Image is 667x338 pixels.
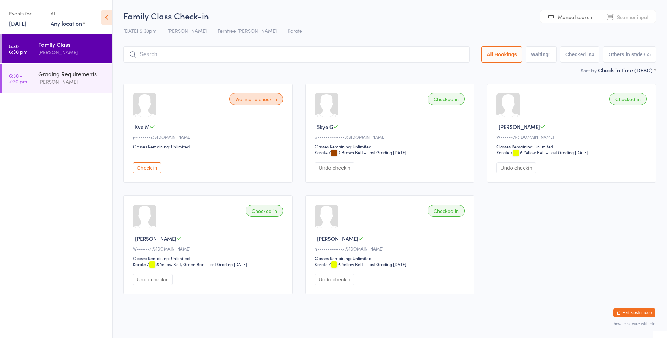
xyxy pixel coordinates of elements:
[329,149,406,155] span: / 2 Brown Belt – Last Grading [DATE]
[123,27,156,34] span: [DATE] 5:30pm
[315,255,467,261] div: Classes Remaining: Unlimited
[9,8,44,19] div: Events for
[133,246,285,252] div: W••••••7@[DOMAIN_NAME]
[511,149,588,155] span: / 6 Yellow Belt – Last Grading [DATE]
[9,19,26,27] a: [DATE]
[38,48,106,56] div: [PERSON_NAME]
[38,40,106,48] div: Family Class
[598,66,656,74] div: Check in time (DESC)
[592,52,595,57] div: 4
[218,27,277,34] span: Ferntree [PERSON_NAME]
[315,246,467,252] div: n••••••••••••7@[DOMAIN_NAME]
[133,274,173,285] button: Undo checkin
[496,162,536,173] button: Undo checkin
[428,93,465,105] div: Checked in
[135,235,177,242] span: [PERSON_NAME]
[133,261,146,267] div: Karate
[38,70,106,78] div: Grading Requirements
[581,67,597,74] label: Sort by
[51,19,85,27] div: Any location
[317,123,333,130] span: Skye G
[614,321,655,326] button: how to secure with pin
[315,162,354,173] button: Undo checkin
[315,134,467,140] div: b•••••••••••••3@[DOMAIN_NAME]
[38,78,106,86] div: [PERSON_NAME]
[315,149,328,155] div: Karate
[229,93,283,105] div: Waiting to check in
[496,149,509,155] div: Karate
[123,46,470,63] input: Search
[9,43,27,54] time: 5:30 - 6:30 pm
[617,13,649,20] span: Scanner input
[609,93,647,105] div: Checked in
[315,261,328,267] div: Karate
[2,34,112,63] a: 5:30 -6:30 pmFamily Class[PERSON_NAME]
[315,143,467,149] div: Classes Remaining: Unlimited
[133,143,285,149] div: Classes Remaining: Unlimited
[135,123,150,130] span: Kye M
[428,205,465,217] div: Checked in
[9,73,27,84] time: 6:30 - 7:30 pm
[133,134,285,140] div: j••••••••s@[DOMAIN_NAME]
[603,46,656,63] button: Others in style365
[481,46,522,63] button: All Bookings
[558,13,592,20] span: Manual search
[549,52,551,57] div: 1
[288,27,302,34] span: Karate
[643,52,651,57] div: 365
[123,10,656,21] h2: Family Class Check-in
[133,162,161,173] button: Check in
[499,123,540,130] span: [PERSON_NAME]
[167,27,207,34] span: [PERSON_NAME]
[315,274,354,285] button: Undo checkin
[496,143,649,149] div: Classes Remaining: Unlimited
[329,261,406,267] span: / 6 Yellow Belt – Last Grading [DATE]
[496,134,649,140] div: W••••••7@[DOMAIN_NAME]
[526,46,557,63] button: Waiting1
[317,235,358,242] span: [PERSON_NAME]
[2,64,112,93] a: 6:30 -7:30 pmGrading Requirements[PERSON_NAME]
[560,46,600,63] button: Checked in4
[613,308,655,317] button: Exit kiosk mode
[133,255,285,261] div: Classes Remaining: Unlimited
[51,8,85,19] div: At
[147,261,247,267] span: / 5 Yellow Belt, Green Bar – Last Grading [DATE]
[246,205,283,217] div: Checked in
